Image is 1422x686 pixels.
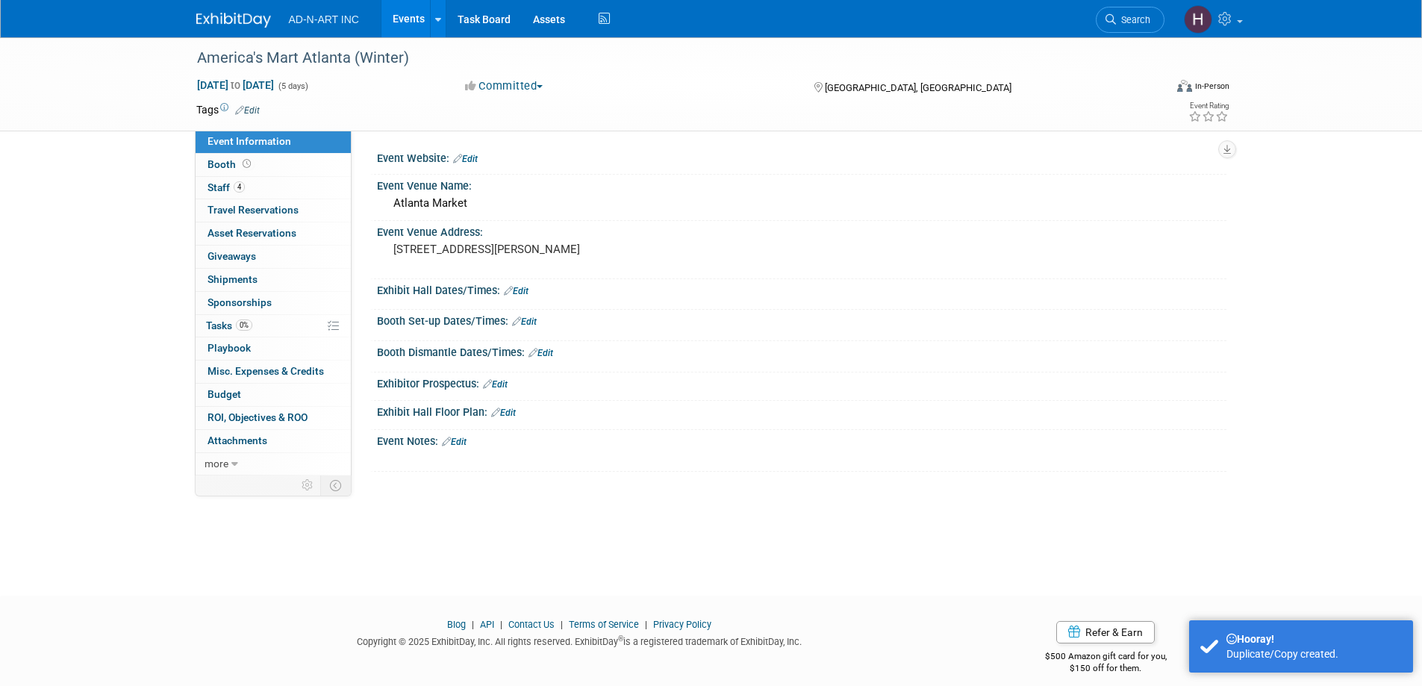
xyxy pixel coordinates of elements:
[653,619,711,630] a: Privacy Policy
[208,365,324,377] span: Misc. Expenses & Credits
[1188,102,1229,110] div: Event Rating
[196,131,351,153] a: Event Information
[468,619,478,630] span: |
[480,619,494,630] a: API
[508,619,555,630] a: Contact Us
[1076,78,1230,100] div: Event Format
[196,632,964,649] div: Copyright © 2025 ExhibitDay, Inc. All rights reserved. ExhibitDay is a registered trademark of Ex...
[236,319,252,331] span: 0%
[196,154,351,176] a: Booth
[504,286,528,296] a: Edit
[377,221,1226,240] div: Event Venue Address:
[460,78,549,94] button: Committed
[196,246,351,268] a: Giveaways
[528,348,553,358] a: Edit
[1096,7,1164,33] a: Search
[192,45,1142,72] div: America's Mart Atlanta (Winter)
[295,475,321,495] td: Personalize Event Tab Strip
[557,619,567,630] span: |
[825,82,1011,93] span: [GEOGRAPHIC_DATA], [GEOGRAPHIC_DATA]
[196,453,351,475] a: more
[205,458,228,470] span: more
[483,379,508,390] a: Edit
[496,619,506,630] span: |
[641,619,651,630] span: |
[196,292,351,314] a: Sponsorships
[206,319,252,331] span: Tasks
[208,135,291,147] span: Event Information
[196,222,351,245] a: Asset Reservations
[985,662,1226,675] div: $150 off for them.
[618,634,623,643] sup: ®
[196,199,351,222] a: Travel Reservations
[377,430,1226,449] div: Event Notes:
[1056,621,1155,643] a: Refer & Earn
[447,619,466,630] a: Blog
[569,619,639,630] a: Terms of Service
[388,192,1215,215] div: Atlanta Market
[208,227,296,239] span: Asset Reservations
[196,361,351,383] a: Misc. Expenses & Credits
[196,315,351,337] a: Tasks0%
[240,158,254,169] span: Booth not reserved yet
[1177,80,1192,92] img: Format-Inperson.png
[442,437,467,447] a: Edit
[196,430,351,452] a: Attachments
[377,310,1226,329] div: Booth Set-up Dates/Times:
[208,250,256,262] span: Giveaways
[196,177,351,199] a: Staff4
[208,296,272,308] span: Sponsorships
[512,317,537,327] a: Edit
[196,337,351,360] a: Playbook
[235,105,260,116] a: Edit
[393,243,714,256] pre: [STREET_ADDRESS][PERSON_NAME]
[1184,5,1212,34] img: Hershel Brod
[208,158,254,170] span: Booth
[196,102,260,117] td: Tags
[453,154,478,164] a: Edit
[1226,646,1402,661] div: Duplicate/Copy created.
[196,78,275,92] span: [DATE] [DATE]
[196,269,351,291] a: Shipments
[196,407,351,429] a: ROI, Objectives & ROO
[196,13,271,28] img: ExhibitDay
[985,640,1226,675] div: $500 Amazon gift card for you,
[377,175,1226,193] div: Event Venue Name:
[377,147,1226,166] div: Event Website:
[377,401,1226,420] div: Exhibit Hall Floor Plan:
[277,81,308,91] span: (5 days)
[1194,81,1229,92] div: In-Person
[208,204,299,216] span: Travel Reservations
[228,79,243,91] span: to
[196,384,351,406] a: Budget
[208,434,267,446] span: Attachments
[208,181,245,193] span: Staff
[208,273,258,285] span: Shipments
[320,475,351,495] td: Toggle Event Tabs
[491,408,516,418] a: Edit
[289,13,359,25] span: AD-N-ART INC
[208,388,241,400] span: Budget
[1116,14,1150,25] span: Search
[208,342,251,354] span: Playbook
[377,372,1226,392] div: Exhibitor Prospectus:
[377,341,1226,361] div: Booth Dismantle Dates/Times:
[1226,632,1402,646] div: Hooray!
[234,181,245,193] span: 4
[377,279,1226,299] div: Exhibit Hall Dates/Times:
[208,411,308,423] span: ROI, Objectives & ROO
